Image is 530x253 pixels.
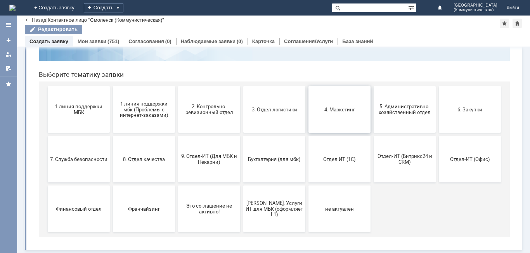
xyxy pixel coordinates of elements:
span: 1 линия поддержки МБК [17,111,75,122]
a: Создать заявку [29,38,68,44]
div: Добавить в избранное [500,19,509,28]
div: Сделать домашней страницей [513,19,522,28]
header: Выберите тематику заявки [6,78,477,85]
span: Отдел-ИТ (Битрикс24 и CRM) [343,160,401,172]
button: 5. Административно-хозяйственный отдел [341,93,403,140]
span: (Коммунистическая) [454,8,497,12]
span: Это соглашение не активно! [148,210,205,222]
span: Расширенный поиск [408,3,416,11]
button: не актуален [276,192,338,239]
button: Отдел-ИТ (Офис) [406,143,468,189]
span: 9. Отдел-ИТ (Для МБК и Пекарни) [148,160,205,172]
div: (0) [165,38,171,44]
div: (751) [107,38,119,44]
span: 5. Административно-хозяйственный отдел [343,111,401,122]
span: 3. Отдел логистики [213,113,270,119]
span: не актуален [278,213,336,218]
button: Франчайзинг [80,192,142,239]
a: База знаний [342,38,373,44]
button: 9. Отдел-ИТ (Для МБК и Пекарни) [145,143,208,189]
button: 7. Служба безопасности [15,143,77,189]
button: 1 линия поддержки мбк (Проблемы с интернет-заказами) [80,93,142,140]
button: 4. Маркетинг [276,93,338,140]
a: Мои заявки [78,38,106,44]
span: Отдел-ИТ (Офис) [409,163,466,169]
span: 6. Закупки [409,113,466,119]
div: (0) [237,38,243,44]
button: 6. Закупки [406,93,468,140]
img: logo [9,5,16,11]
div: Создать [84,3,123,12]
span: Отдел ИТ (1С) [278,163,336,169]
span: 2. Контрольно-ревизионный отдел [148,111,205,122]
a: Мои заявки [2,48,15,61]
span: 7. Служба безопасности [17,163,75,169]
button: 8. Отдел качества [80,143,142,189]
a: Карточка [252,38,275,44]
input: Например, почта или справка [164,35,319,49]
button: Отдел ИТ (1С) [276,143,338,189]
button: Это соглашение не активно! [145,192,208,239]
button: [PERSON_NAME]. Услуги ИТ для МБК (оформляет L1) [211,192,273,239]
a: Перейти на домашнюю страницу [9,5,16,11]
span: [GEOGRAPHIC_DATA] [454,3,497,8]
button: Отдел-ИТ (Битрикс24 и CRM) [341,143,403,189]
button: Финансовый отдел [15,192,77,239]
div: | [46,17,47,23]
span: Финансовый отдел [17,213,75,218]
label: Воспользуйтесь поиском [164,19,319,27]
button: 2. Контрольно-ревизионный отдел [145,93,208,140]
span: 1 линия поддержки мбк (Проблемы с интернет-заказами) [83,107,140,125]
button: Бухгалтерия (для мбк) [211,143,273,189]
button: 3. Отдел логистики [211,93,273,140]
a: Наблюдаемые заявки [181,38,236,44]
button: 1 линия поддержки МБК [15,93,77,140]
span: [PERSON_NAME]. Услуги ИТ для МБК (оформляет L1) [213,207,270,224]
span: 4. Маркетинг [278,113,336,119]
a: Назад [32,17,46,23]
div: Контактное лицо "Смоленск (Коммунистическая)" [48,17,164,23]
a: Соглашения/Услуги [284,38,333,44]
a: Согласования [128,38,164,44]
span: Франчайзинг [83,213,140,218]
a: Мои согласования [2,62,15,75]
span: Бухгалтерия (для мбк) [213,163,270,169]
a: Создать заявку [2,34,15,47]
span: 8. Отдел качества [83,163,140,169]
